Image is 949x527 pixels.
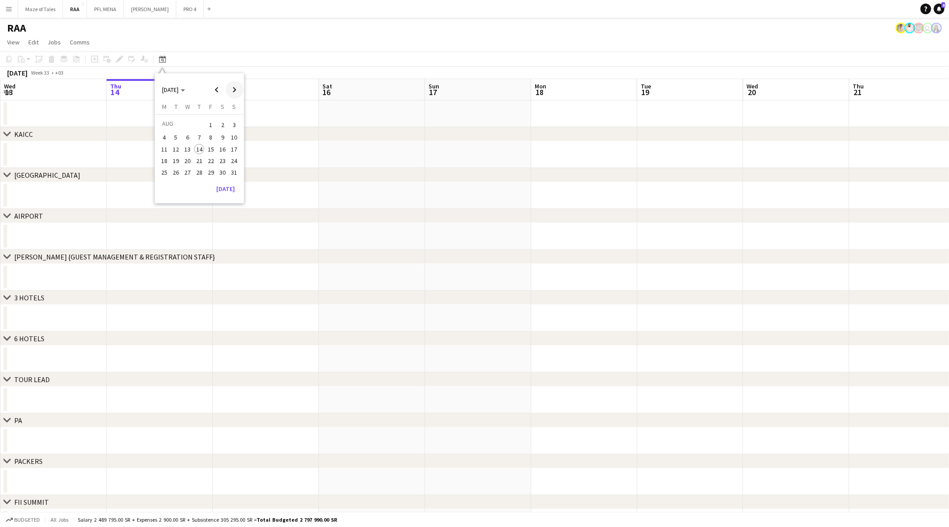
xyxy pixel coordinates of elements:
[183,132,193,143] span: 6
[217,156,228,166] span: 23
[159,144,170,155] span: 11
[170,144,182,155] button: 12-08-2025
[159,155,170,167] button: 18-08-2025
[14,498,49,507] div: FII SUMMIT
[159,167,170,178] button: 25-08-2025
[159,132,170,143] button: 04-08-2025
[48,38,61,46] span: Jobs
[159,118,205,132] td: AUG
[205,118,217,132] button: 01-08-2025
[198,103,201,111] span: T
[7,21,26,35] h1: RAA
[194,144,205,155] button: 14-08-2025
[229,144,240,155] span: 17
[229,119,240,131] span: 3
[70,38,90,46] span: Comms
[14,212,43,220] div: AIRPORT
[182,155,193,167] button: 20-08-2025
[217,119,228,131] span: 2
[194,156,205,166] span: 21
[206,119,216,131] span: 1
[209,103,212,111] span: F
[14,293,44,302] div: 3 HOTELS
[3,87,16,97] span: 13
[78,516,337,523] div: Salary 2 489 795.00 SR + Expenses 2 900.00 SR + Subsistence 305 295.00 SR =
[171,167,181,178] span: 26
[217,132,228,143] button: 09-08-2025
[229,167,240,178] span: 31
[228,144,240,155] button: 17-08-2025
[4,36,23,48] a: View
[7,68,28,77] div: [DATE]
[205,132,217,143] button: 08-08-2025
[182,132,193,143] button: 06-08-2025
[14,416,22,425] div: PA
[194,155,205,167] button: 21-08-2025
[931,23,942,33] app-user-avatar: Ala Khairalla
[49,516,70,523] span: All jobs
[206,167,216,178] span: 29
[124,0,176,18] button: [PERSON_NAME]
[162,103,167,111] span: M
[913,23,924,33] app-user-avatar: Yousef Hussain Alabdulmuhsin
[533,87,546,97] span: 18
[183,167,193,178] span: 27
[228,132,240,143] button: 10-08-2025
[194,144,205,155] span: 14
[183,144,193,155] span: 13
[14,517,40,523] span: Budgeted
[18,0,63,18] button: Maze of Tales
[110,82,121,90] span: Thu
[852,87,864,97] span: 21
[217,144,228,155] span: 16
[14,334,44,343] div: 6 HOTELS
[221,103,224,111] span: S
[14,375,50,384] div: TOUR LEAD
[185,103,190,111] span: W
[159,156,170,166] span: 18
[922,23,933,33] app-user-avatar: THA Admin
[182,144,193,155] button: 13-08-2025
[217,118,228,132] button: 02-08-2025
[229,132,240,143] span: 10
[55,69,64,76] div: +03
[747,82,758,90] span: Wed
[25,36,42,48] a: Edit
[217,155,228,167] button: 23-08-2025
[159,132,170,143] span: 4
[194,132,205,143] span: 7
[171,132,181,143] span: 5
[226,81,243,99] button: Next month
[63,0,87,18] button: RAA
[228,155,240,167] button: 24-08-2025
[7,38,20,46] span: View
[941,2,945,8] span: 8
[176,0,204,18] button: PRO 4
[905,23,915,33] app-user-avatar: Obada Ghali
[217,144,228,155] button: 16-08-2025
[746,87,758,97] span: 20
[217,167,228,178] button: 30-08-2025
[109,87,121,97] span: 14
[896,23,906,33] app-user-avatar: Kenan Tesfaselase
[853,82,864,90] span: Thu
[194,167,205,178] button: 28-08-2025
[175,103,178,111] span: T
[183,156,193,166] span: 20
[228,118,240,132] button: 03-08-2025
[205,144,217,155] button: 15-08-2025
[170,155,182,167] button: 19-08-2025
[171,156,181,166] span: 19
[228,167,240,178] button: 31-08-2025
[934,4,945,14] a: 8
[170,132,182,143] button: 05-08-2025
[639,87,651,97] span: 19
[159,167,170,178] span: 25
[205,167,217,178] button: 29-08-2025
[194,132,205,143] button: 07-08-2025
[427,87,439,97] span: 17
[213,182,238,196] button: [DATE]
[4,515,41,525] button: Budgeted
[170,167,182,178] button: 26-08-2025
[162,86,179,94] span: [DATE]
